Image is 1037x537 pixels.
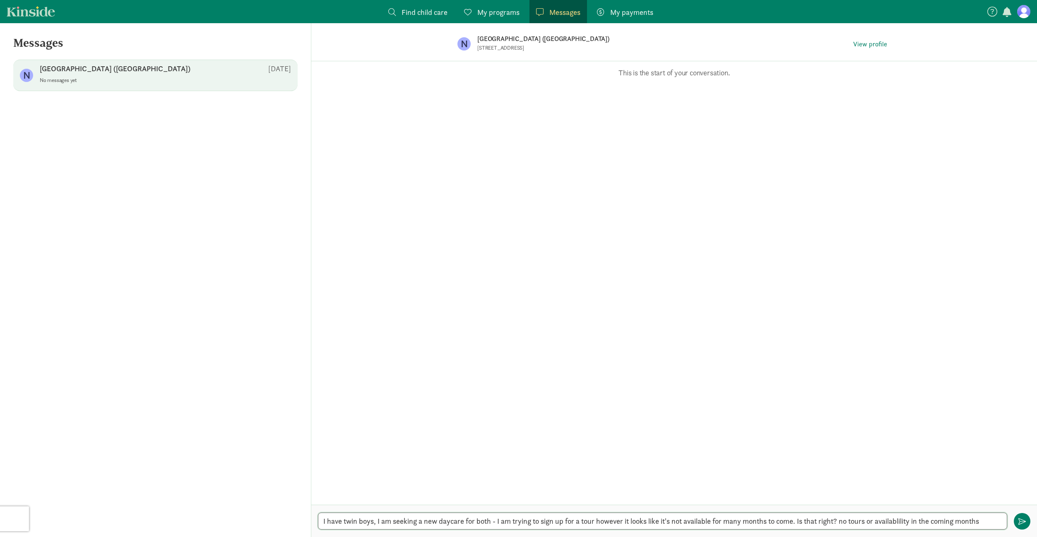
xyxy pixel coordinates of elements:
[477,33,738,45] p: [GEOGRAPHIC_DATA] ([GEOGRAPHIC_DATA])
[402,7,448,18] span: Find child care
[40,64,190,74] p: [GEOGRAPHIC_DATA] ([GEOGRAPHIC_DATA])
[324,68,1025,78] p: This is the start of your conversation.
[268,64,291,74] p: [DATE]
[477,45,680,51] p: [STREET_ADDRESS]
[457,37,471,51] figure: N
[477,7,520,18] span: My programs
[610,7,653,18] span: My payments
[850,39,890,50] button: View profile
[7,6,55,17] a: Kinside
[40,77,243,84] p: No messages yet
[850,38,890,50] a: View profile
[549,7,580,18] span: Messages
[20,69,33,82] figure: N
[853,39,887,49] span: View profile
